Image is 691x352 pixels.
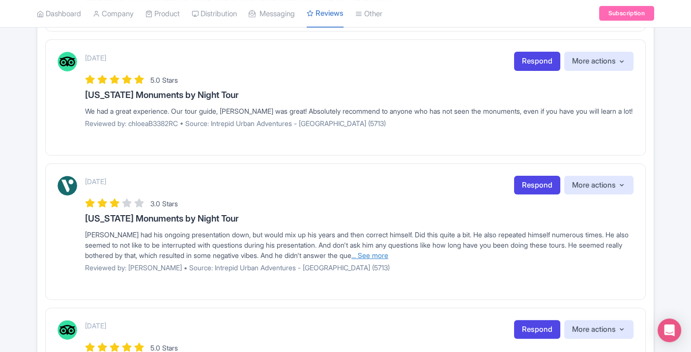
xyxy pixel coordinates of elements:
[150,199,178,208] span: 3.0 Stars
[58,52,77,71] img: Tripadvisor Logo
[85,118,633,128] p: Reviewed by: chloeaB3382RC • Source: Intrepid Urban Adventures - [GEOGRAPHIC_DATA] (5713)
[85,214,633,224] h3: [US_STATE] Monuments by Night Tour
[658,319,681,342] div: Open Intercom Messenger
[564,176,633,195] button: More actions
[85,320,106,331] p: [DATE]
[93,0,134,28] a: Company
[599,6,654,21] a: Subscription
[85,53,106,63] p: [DATE]
[145,0,180,28] a: Product
[351,251,388,259] a: ... See more
[150,344,178,352] span: 5.0 Stars
[58,176,77,195] img: Viator Logo
[85,262,633,273] p: Reviewed by: [PERSON_NAME] • Source: Intrepid Urban Adventures - [GEOGRAPHIC_DATA] (5713)
[514,176,560,195] a: Respond
[564,52,633,71] button: More actions
[355,0,382,28] a: Other
[249,0,295,28] a: Messaging
[514,320,560,339] a: Respond
[58,320,77,340] img: Tripadvisor Logo
[564,320,633,339] button: More actions
[85,229,633,260] div: [PERSON_NAME] had his ongoing presentation down, but would mix up his years and then correct hims...
[514,52,560,71] a: Respond
[150,76,178,84] span: 5.0 Stars
[85,90,633,100] h3: [US_STATE] Monuments by Night Tour
[37,0,81,28] a: Dashboard
[192,0,237,28] a: Distribution
[85,106,633,116] div: We had a great experience. Our tour guide, [PERSON_NAME] was great! Absolutely recommend to anyon...
[85,176,106,187] p: [DATE]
